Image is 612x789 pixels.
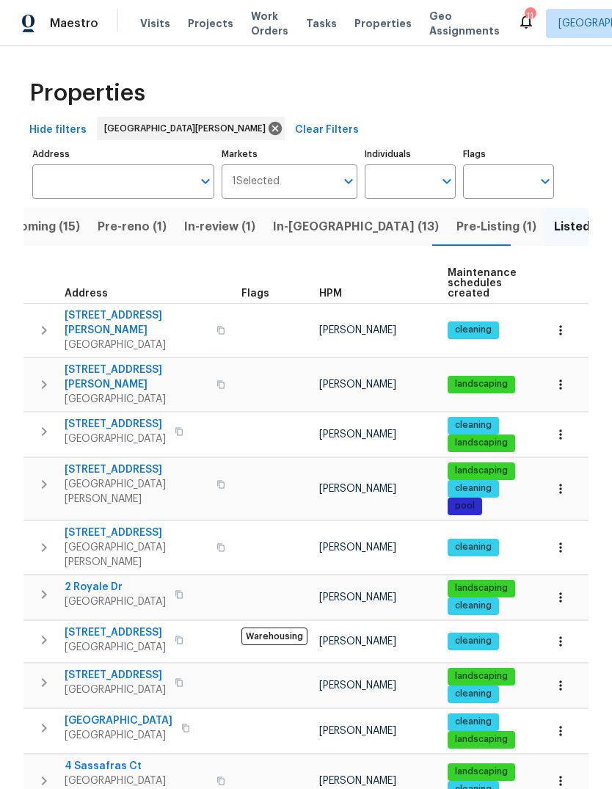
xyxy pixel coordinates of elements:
span: cleaning [449,482,498,495]
span: [PERSON_NAME] [319,325,396,335]
button: Open [338,171,359,192]
span: Geo Assignments [429,9,500,38]
span: Maintenance schedules created [448,268,517,299]
span: [STREET_ADDRESS] [65,526,208,540]
span: [GEOGRAPHIC_DATA] [65,713,172,728]
button: Hide filters [23,117,92,144]
button: Open [195,171,216,192]
span: cleaning [449,716,498,728]
span: Work Orders [251,9,288,38]
div: [GEOGRAPHIC_DATA][PERSON_NAME] [97,117,285,140]
span: Projects [188,16,233,31]
span: Hide filters [29,121,87,139]
span: Properties [29,86,145,101]
span: [STREET_ADDRESS] [65,417,166,432]
span: Clear Filters [295,121,359,139]
span: Properties [354,16,412,31]
span: [PERSON_NAME] [319,726,396,736]
span: [GEOGRAPHIC_DATA] [65,683,166,697]
span: 2 Royale Dr [65,580,166,595]
span: pool [449,500,481,512]
span: [STREET_ADDRESS][PERSON_NAME] [65,308,208,338]
span: Flags [241,288,269,299]
span: Visits [140,16,170,31]
span: [GEOGRAPHIC_DATA] [65,640,166,655]
span: landscaping [449,378,514,390]
span: Warehousing [241,628,307,645]
span: [PERSON_NAME] [319,680,396,691]
span: landscaping [449,733,514,746]
span: Maestro [50,16,98,31]
span: [PERSON_NAME] [319,542,396,553]
span: [PERSON_NAME] [319,776,396,786]
span: [GEOGRAPHIC_DATA] [65,338,208,352]
span: [PERSON_NAME] [319,592,396,603]
span: cleaning [449,541,498,553]
span: Address [65,288,108,299]
label: Markets [222,150,358,159]
span: [PERSON_NAME] [319,429,396,440]
span: cleaning [449,419,498,432]
div: 11 [525,9,535,23]
span: landscaping [449,437,514,449]
span: landscaping [449,766,514,778]
button: Clear Filters [289,117,365,144]
span: 1 Selected [232,175,280,188]
span: [STREET_ADDRESS] [65,668,166,683]
label: Address [32,150,214,159]
span: 4 Sassafras Ct [65,759,208,774]
span: cleaning [449,600,498,612]
span: Pre-Listing (1) [456,217,536,237]
span: [STREET_ADDRESS] [65,625,166,640]
label: Individuals [365,150,456,159]
span: landscaping [449,670,514,683]
span: cleaning [449,635,498,647]
span: [GEOGRAPHIC_DATA][PERSON_NAME] [104,121,272,136]
span: landscaping [449,582,514,595]
span: landscaping [449,465,514,477]
span: [PERSON_NAME] [319,484,396,494]
span: [GEOGRAPHIC_DATA][PERSON_NAME] [65,477,208,506]
span: In-review (1) [184,217,255,237]
span: [GEOGRAPHIC_DATA] [65,728,172,743]
span: [STREET_ADDRESS][PERSON_NAME] [65,363,208,392]
span: [GEOGRAPHIC_DATA] [65,432,166,446]
span: [STREET_ADDRESS] [65,462,208,477]
span: Pre-reno (1) [98,217,167,237]
span: [PERSON_NAME] [319,636,396,647]
span: In-[GEOGRAPHIC_DATA] (13) [273,217,439,237]
span: [PERSON_NAME] [319,379,396,390]
span: cleaning [449,324,498,336]
button: Open [437,171,457,192]
button: Open [535,171,555,192]
label: Flags [463,150,554,159]
span: [GEOGRAPHIC_DATA] [65,392,208,407]
span: [GEOGRAPHIC_DATA] [65,595,166,609]
span: Tasks [306,18,337,29]
span: cleaning [449,688,498,700]
span: HPM [319,288,342,299]
span: [GEOGRAPHIC_DATA][PERSON_NAME] [65,540,208,570]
